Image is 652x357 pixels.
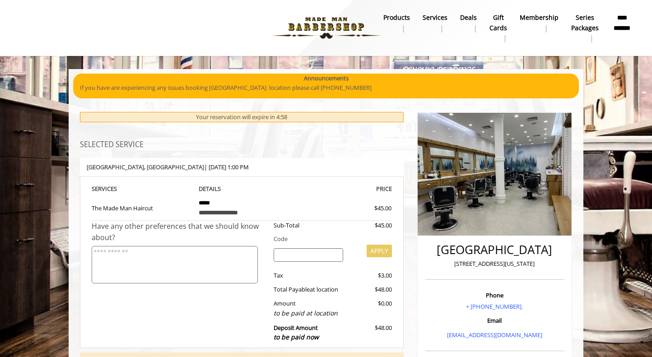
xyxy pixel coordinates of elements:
[447,331,542,339] a: [EMAIL_ADDRESS][DOMAIN_NAME]
[342,204,391,213] div: $45.00
[428,317,562,324] h3: Email
[267,221,350,230] div: Sub-Total
[571,13,599,33] b: Series packages
[144,163,204,171] span: , [GEOGRAPHIC_DATA]
[489,13,507,33] b: gift cards
[350,299,391,318] div: $0.00
[416,11,454,35] a: ServicesServices
[383,13,410,23] b: products
[92,194,192,221] td: The Made Man Haircut
[274,308,344,318] div: to be paid at location
[264,3,388,53] img: Made Man Barbershop logo
[367,245,392,257] button: APPLY
[350,221,391,230] div: $45.00
[466,302,523,311] a: + [PHONE_NUMBER].
[428,259,562,269] p: [STREET_ADDRESS][US_STATE]
[80,112,404,122] div: Your reservation will expire in 4:58
[428,243,562,256] h2: [GEOGRAPHIC_DATA]
[292,184,392,194] th: PRICE
[483,11,513,45] a: Gift cardsgift cards
[520,13,559,23] b: Membership
[267,285,350,294] div: Total Payable
[114,185,117,193] span: S
[350,285,391,294] div: $48.00
[310,285,338,293] span: at location
[192,184,292,194] th: DETAILS
[304,74,349,83] b: Announcements
[377,11,416,35] a: Productsproducts
[92,184,192,194] th: SERVICE
[423,13,447,23] b: Services
[513,11,565,35] a: MembershipMembership
[460,13,477,23] b: Deals
[267,234,392,244] div: Code
[565,11,605,45] a: Series packagesSeries packages
[428,292,562,298] h3: Phone
[80,141,404,149] h3: SELECTED SERVICE
[274,333,319,341] span: to be paid now
[350,323,391,343] div: $48.00
[274,324,319,342] b: Deposit Amount
[267,299,350,318] div: Amount
[350,271,391,280] div: $3.00
[87,163,249,171] b: [GEOGRAPHIC_DATA] | [DATE] 1:00 PM
[92,221,267,244] div: Have any other preferences that we should know about?
[80,83,572,93] p: If you have are experiencing any issues booking [GEOGRAPHIC_DATA] location please call [PHONE_NUM...
[267,271,350,280] div: Tax
[454,11,483,35] a: DealsDeals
